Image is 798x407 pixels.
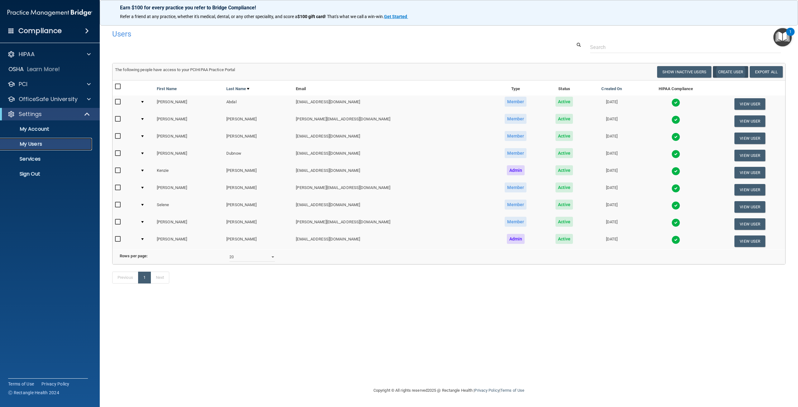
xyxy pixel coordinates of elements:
[19,95,78,103] p: OfficeSafe University
[41,381,70,387] a: Privacy Policy
[671,167,680,176] img: tick.e7d51cea.svg
[8,390,59,396] span: Ⓒ Rectangle Health 2024
[555,148,573,158] span: Active
[293,216,489,233] td: [PERSON_NAME][EMAIL_ADDRESS][DOMAIN_NAME]
[154,130,224,147] td: [PERSON_NAME]
[489,80,542,95] th: Type
[734,218,765,230] button: View User
[789,32,791,40] div: 1
[224,113,293,130] td: [PERSON_NAME]
[734,115,765,127] button: View User
[4,141,89,147] p: My Users
[293,147,489,164] td: [EMAIL_ADDRESS][DOMAIN_NAME]
[671,235,680,244] img: tick.e7d51cea.svg
[293,164,489,181] td: [EMAIL_ADDRESS][DOMAIN_NAME]
[734,167,765,178] button: View User
[224,164,293,181] td: [PERSON_NAME]
[555,114,573,124] span: Active
[19,51,35,58] p: HIPAA
[505,217,526,227] span: Member
[293,95,489,113] td: [EMAIL_ADDRESS][DOMAIN_NAME]
[154,95,224,113] td: [PERSON_NAME]
[734,150,765,161] button: View User
[384,14,407,19] strong: Get Started
[505,114,526,124] span: Member
[505,97,526,107] span: Member
[734,201,765,213] button: View User
[154,147,224,164] td: [PERSON_NAME]
[474,388,499,393] a: Privacy Policy
[587,147,637,164] td: [DATE]
[7,95,91,103] a: OfficeSafe University
[7,80,91,88] a: PCI
[587,216,637,233] td: [DATE]
[4,156,89,162] p: Services
[325,14,384,19] span: ! That's what we call a win-win.
[4,171,89,177] p: Sign Out
[587,198,637,216] td: [DATE]
[750,66,783,78] a: Export All
[224,95,293,113] td: Abdal
[293,181,489,198] td: [PERSON_NAME][EMAIL_ADDRESS][DOMAIN_NAME]
[505,148,526,158] span: Member
[671,201,680,210] img: tick.e7d51cea.svg
[7,110,90,118] a: Settings
[734,98,765,110] button: View User
[505,182,526,192] span: Member
[555,131,573,141] span: Active
[713,66,748,78] button: Create User
[734,235,765,247] button: View User
[671,115,680,124] img: tick.e7d51cea.svg
[154,233,224,250] td: [PERSON_NAME]
[224,233,293,250] td: [PERSON_NAME]
[8,65,24,73] p: OSHA
[112,272,138,283] a: Previous
[671,150,680,158] img: tick.e7d51cea.svg
[154,198,224,216] td: Selene
[555,200,573,210] span: Active
[587,233,637,250] td: [DATE]
[601,85,622,93] a: Created On
[7,51,91,58] a: HIPAA
[555,182,573,192] span: Active
[297,14,325,19] strong: $100 gift card
[293,130,489,147] td: [EMAIL_ADDRESS][DOMAIN_NAME]
[120,5,778,11] p: Earn $100 for every practice you refer to Bridge Compliance!
[587,130,637,147] td: [DATE]
[120,14,297,19] span: Refer a friend at any practice, whether it's medical, dental, or any other speciality, and score a
[500,388,524,393] a: Terms of Use
[18,27,62,35] h4: Compliance
[587,95,637,113] td: [DATE]
[671,218,680,227] img: tick.e7d51cea.svg
[587,181,637,198] td: [DATE]
[112,30,501,38] h4: Users
[138,272,151,283] a: 1
[293,113,489,130] td: [PERSON_NAME][EMAIL_ADDRESS][DOMAIN_NAME]
[120,254,148,258] b: Rows per page:
[555,165,573,175] span: Active
[226,85,249,93] a: Last Name
[4,126,89,132] p: My Account
[224,181,293,198] td: [PERSON_NAME]
[157,85,177,93] a: First Name
[224,198,293,216] td: [PERSON_NAME]
[671,133,680,141] img: tick.e7d51cea.svg
[154,181,224,198] td: [PERSON_NAME]
[637,80,714,95] th: HIPAA Compliance
[154,216,224,233] td: [PERSON_NAME]
[293,198,489,216] td: [EMAIL_ADDRESS][DOMAIN_NAME]
[115,67,235,72] span: The following people have access to your PCIHIPAA Practice Portal
[734,184,765,196] button: View User
[773,28,792,46] button: Open Resource Center, 1 new notification
[19,80,27,88] p: PCI
[224,130,293,147] td: [PERSON_NAME]
[542,80,587,95] th: Status
[505,131,526,141] span: Member
[587,164,637,181] td: [DATE]
[335,380,563,400] div: Copyright © All rights reserved 2025 @ Rectangle Health | |
[734,133,765,144] button: View User
[293,233,489,250] td: [EMAIL_ADDRESS][DOMAIN_NAME]
[8,381,34,387] a: Terms of Use
[507,165,525,175] span: Admin
[555,234,573,244] span: Active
